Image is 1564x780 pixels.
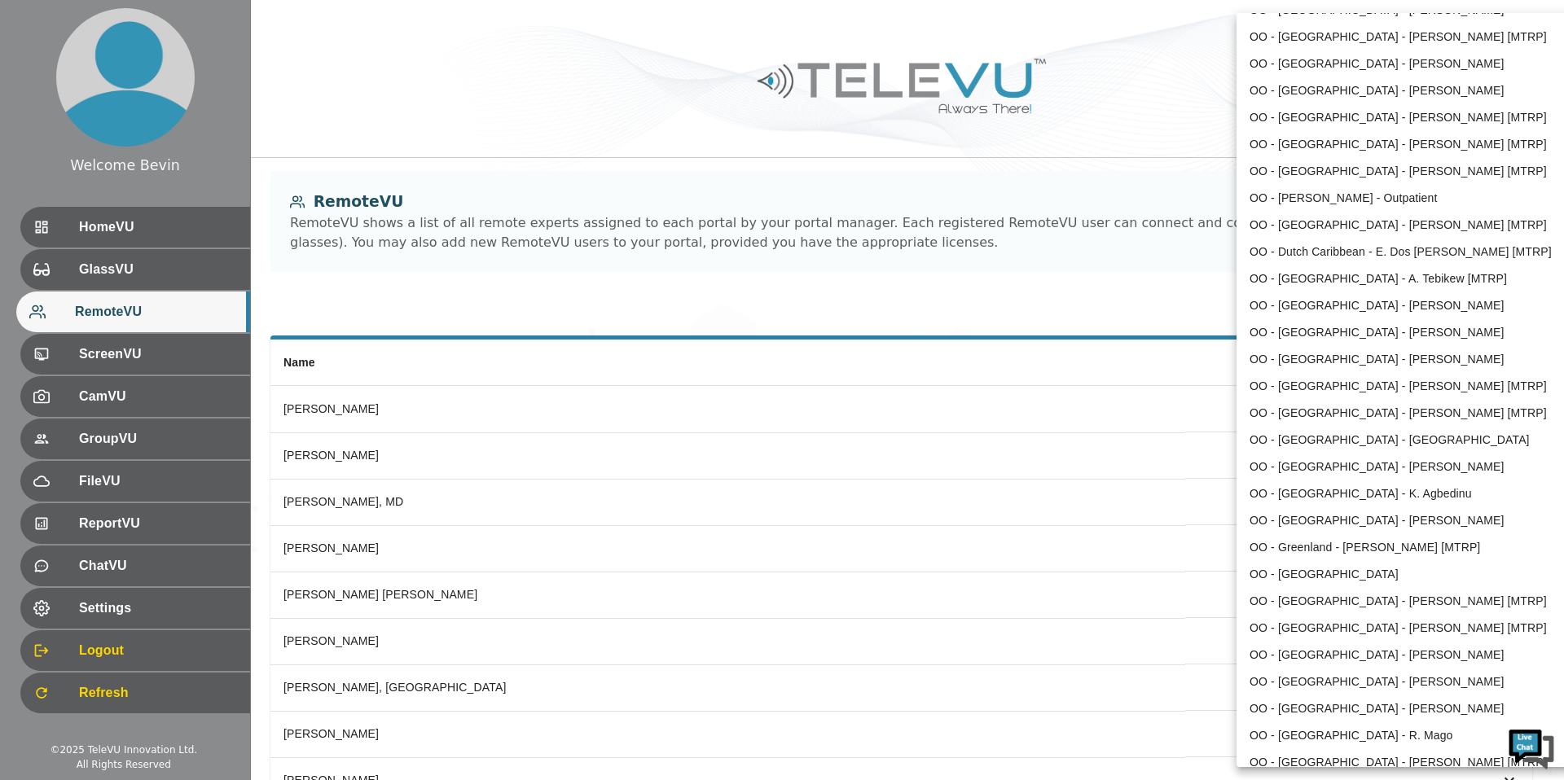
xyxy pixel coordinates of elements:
[1507,723,1556,772] img: Chat Widget
[94,205,225,370] span: We're online!
[85,85,274,107] div: Chat with us now
[28,76,68,116] img: d_736959983_company_1615157101543_736959983
[267,8,306,47] div: Minimize live chat window
[8,445,310,502] textarea: Type your message and hit 'Enter'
